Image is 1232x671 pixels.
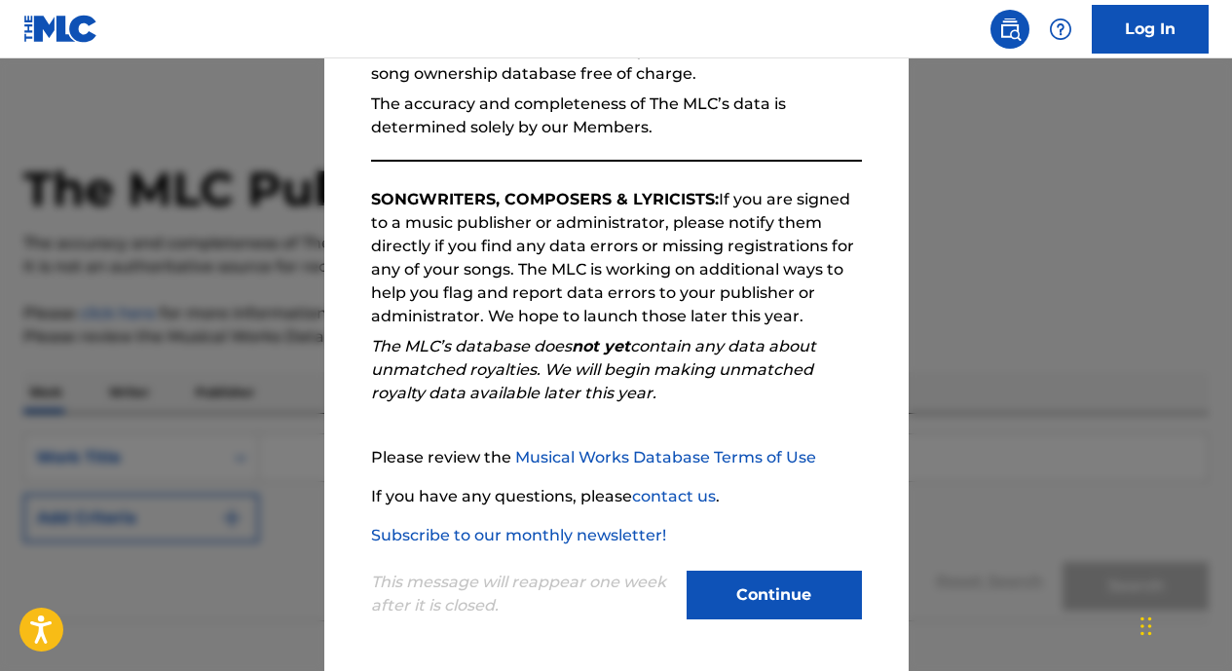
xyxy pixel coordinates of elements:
p: The accuracy and completeness of The MLC’s data is determined solely by our Members. [371,93,862,139]
p: Please review the [371,446,862,469]
p: This message will reappear one week after it is closed. [371,571,675,617]
strong: SONGWRITERS, COMPOSERS & LYRICISTS: [371,190,719,208]
a: Log In [1092,5,1209,54]
em: The MLC’s database does contain any data about unmatched royalties. We will begin making unmatche... [371,337,816,402]
iframe: Chat Widget [1135,578,1232,671]
img: help [1049,18,1072,41]
a: Subscribe to our monthly newsletter! [371,526,666,544]
img: MLC Logo [23,15,98,43]
p: If you have any questions, please . [371,485,862,508]
a: contact us [632,487,716,505]
p: If you are signed to a music publisher or administrator, please notify them directly if you find ... [371,188,862,328]
strong: not yet [572,337,630,355]
button: Continue [687,571,862,619]
div: Slepen [1140,597,1152,655]
img: search [998,18,1022,41]
a: Musical Works Database Terms of Use [515,448,816,466]
a: Public Search [990,10,1029,49]
div: Chatwidget [1135,578,1232,671]
div: Help [1041,10,1080,49]
p: The Public Work Search allows anyone to search The MLC’s song ownership database free of charge. [371,39,862,86]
